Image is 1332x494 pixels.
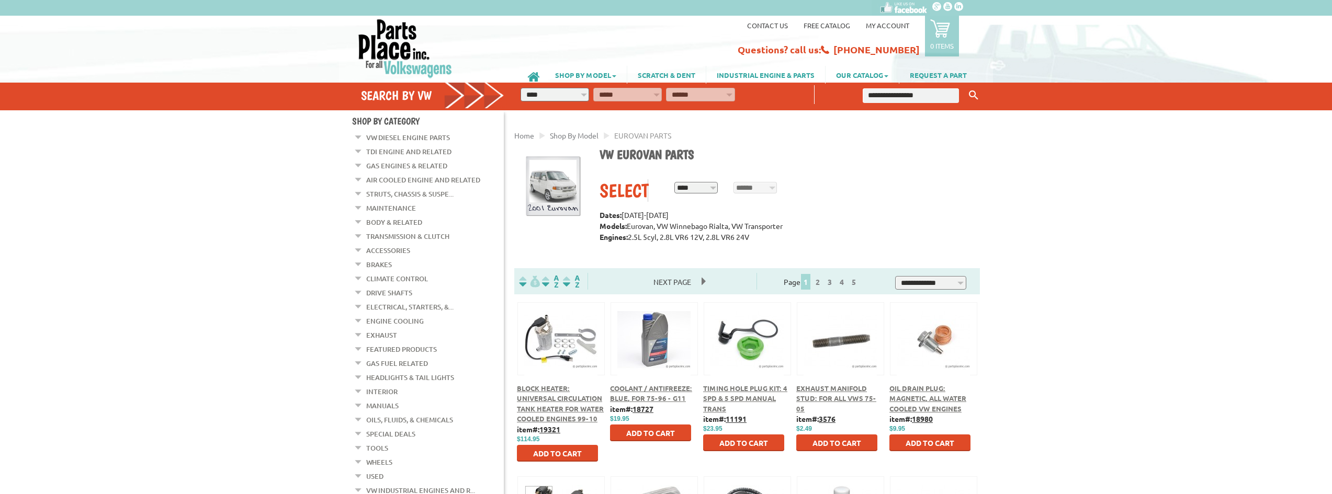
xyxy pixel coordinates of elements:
[812,438,861,447] span: Add to Cart
[849,277,859,286] a: 5
[366,342,437,356] a: Featured Products
[514,131,534,140] a: Home
[813,277,822,286] a: 2
[366,286,412,300] a: Drive Shafts
[517,435,539,443] span: $114.95
[610,424,691,441] button: Add to Cart
[966,87,981,104] button: Keyword Search
[366,455,392,469] a: Wheels
[643,274,702,290] span: Next Page
[366,131,450,144] a: VW Diesel Engine Parts
[747,21,788,30] a: Contact us
[627,66,706,84] a: SCRATCH & DENT
[517,384,604,423] a: Block Heater: Universal Circulation Tank Heater For Water Cooled Engines 99-10
[561,275,582,288] img: Sort by Sales Rank
[633,404,653,413] u: 18727
[366,399,399,412] a: Manuals
[643,277,702,286] a: Next Page
[366,371,454,384] a: Headlights & Tail Lights
[366,159,447,173] a: Gas Engines & Related
[600,147,972,164] h1: VW Eurovan parts
[366,215,422,229] a: Body & Related
[801,274,810,290] span: 1
[366,173,480,187] a: Air Cooled Engine and Related
[366,385,398,398] a: Interior
[366,328,397,342] a: Exhaust
[366,272,428,285] a: Climate Control
[357,18,453,78] img: Parts Place Inc!
[889,425,905,432] span: $9.95
[757,273,887,290] div: Page
[366,441,388,455] a: Tools
[837,277,846,286] a: 4
[819,414,836,423] u: 3576
[600,232,628,242] strong: Engines:
[614,131,671,140] span: EUROVAN PARTS
[796,414,836,423] b: item#:
[517,424,560,434] b: item#:
[540,275,561,288] img: Sort by Headline
[726,414,747,423] u: 11191
[889,434,970,451] button: Add to Cart
[796,384,876,413] a: Exhaust Manifold Stud: For All VWs 75-05
[366,469,383,483] a: Used
[703,414,747,423] b: item#:
[366,244,410,257] a: Accessories
[366,145,451,158] a: TDI Engine and Related
[912,414,933,423] u: 18980
[600,210,622,220] strong: Dates:
[366,357,428,370] a: Gas Fuel Related
[366,314,424,328] a: Engine Cooling
[796,425,812,432] span: $2.49
[517,445,598,462] button: Add to Cart
[930,41,954,50] p: 0 items
[366,201,416,215] a: Maintenance
[719,438,768,447] span: Add to Cart
[600,179,648,202] div: Select
[545,66,627,84] a: SHOP BY MODEL
[550,131,599,140] a: Shop By Model
[361,88,504,103] h4: Search by VW
[925,16,959,56] a: 0 items
[866,21,909,30] a: My Account
[703,384,787,413] a: Timing Hole Plug Kit: 4 Spd & 5 Spd Manual Trans
[889,384,966,413] a: Oil Drain Plug: Magnetic, All Water Cooled VW Engines
[796,434,877,451] button: Add to Cart
[366,229,449,243] a: Transmission & Clutch
[366,187,454,201] a: Struts, Chassis & Suspe...
[906,438,954,447] span: Add to Cart
[703,434,784,451] button: Add to Cart
[610,384,692,403] a: Coolant / Antifreeze: Blue, for 75-96 - G11
[600,221,627,231] strong: Models:
[366,427,415,441] a: Special Deals
[706,66,825,84] a: INDUSTRIAL ENGINE & PARTS
[626,428,675,438] span: Add to Cart
[610,404,653,413] b: item#:
[889,414,933,423] b: item#:
[703,425,723,432] span: $23.95
[519,275,540,288] img: filterpricelow.svg
[600,210,972,254] p: [DATE]-[DATE] Eurovan, VW Winnebago Rialta, VW Transporter 2.5L 5cyl, 2.8L VR6 12V, 2.8L VR6 24V
[366,413,453,427] a: Oils, Fluids, & Chemicals
[539,424,560,434] u: 19321
[826,66,899,84] a: OUR CATALOG
[366,258,392,271] a: Brakes
[352,116,504,127] h4: Shop By Category
[825,277,834,286] a: 3
[804,21,850,30] a: Free Catalog
[522,156,584,217] img: Eurovan
[533,449,582,458] span: Add to Cart
[899,66,977,84] a: REQUEST A PART
[610,415,629,422] span: $19.95
[366,300,454,314] a: Electrical, Starters, &...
